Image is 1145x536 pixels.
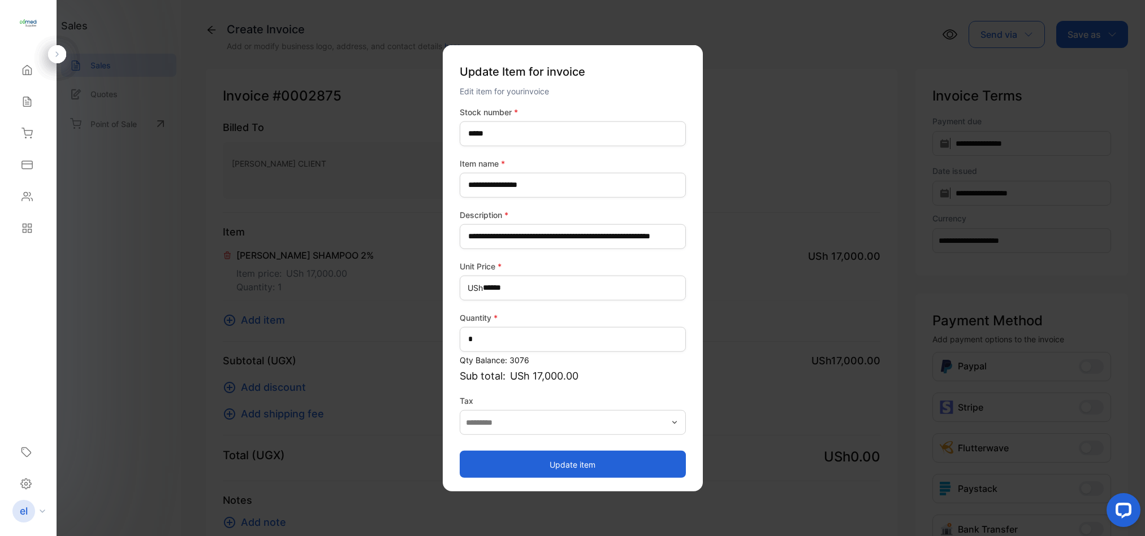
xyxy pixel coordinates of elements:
[460,86,549,95] span: Edit item for your invoice
[460,368,686,383] p: Sub total:
[460,157,686,169] label: Item name
[460,394,686,406] label: Tax
[510,368,578,383] span: USh 17,000.00
[460,451,686,478] button: Update item
[460,58,686,84] p: Update Item for invoice
[460,354,686,365] p: Qty Balance: 3076
[468,282,483,294] span: USh
[460,208,686,220] label: Description
[460,260,686,272] label: Unit Price
[20,15,37,32] img: logo
[1098,489,1145,536] iframe: LiveChat chat widget
[20,504,28,518] p: el
[460,106,686,117] label: Stock number
[460,311,686,323] label: Quantity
